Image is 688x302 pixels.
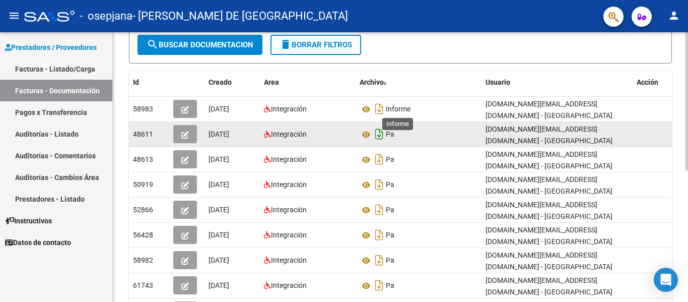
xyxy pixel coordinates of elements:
[209,78,232,86] span: Creado
[373,126,386,142] i: Descargar documento
[260,72,356,93] datatable-header-cell: Area
[486,201,612,232] span: [DOMAIN_NAME][EMAIL_ADDRESS][DOMAIN_NAME] - [GEOGRAPHIC_DATA] [PERSON_NAME]
[132,5,348,27] span: - [PERSON_NAME] DE [GEOGRAPHIC_DATA]
[209,281,229,289] span: [DATE]
[147,38,159,50] mat-icon: search
[360,78,384,86] span: Archivo
[373,151,386,167] i: Descargar documento
[133,78,139,86] span: Id
[373,252,386,268] i: Descargar documento
[209,130,229,138] span: [DATE]
[356,72,481,93] datatable-header-cell: Archivo
[133,130,153,138] span: 48611
[280,40,352,49] span: Borrar Filtros
[204,72,260,93] datatable-header-cell: Creado
[373,101,386,117] i: Descargar documento
[486,100,612,131] span: [DOMAIN_NAME][EMAIL_ADDRESS][DOMAIN_NAME] - [GEOGRAPHIC_DATA] [PERSON_NAME]
[133,180,153,189] span: 50919
[373,202,386,218] i: Descargar documento
[271,281,307,289] span: Integración
[137,35,262,55] button: Buscar Documentacion
[386,131,394,139] span: Pa
[668,10,680,22] mat-icon: person
[654,268,678,292] div: Open Intercom Messenger
[637,78,658,86] span: Acción
[133,281,153,289] span: 61743
[271,180,307,189] span: Integración
[386,156,394,164] span: Pa
[386,105,410,113] span: Informe
[209,180,229,189] span: [DATE]
[271,155,307,163] span: Integración
[209,256,229,264] span: [DATE]
[633,72,683,93] datatable-header-cell: Acción
[373,227,386,243] i: Descargar documento
[5,215,52,226] span: Instructivos
[133,155,153,163] span: 48613
[486,251,612,282] span: [DOMAIN_NAME][EMAIL_ADDRESS][DOMAIN_NAME] - [GEOGRAPHIC_DATA] [PERSON_NAME]
[280,38,292,50] mat-icon: delete
[270,35,361,55] button: Borrar Filtros
[486,78,510,86] span: Usuario
[209,206,229,214] span: [DATE]
[209,105,229,113] span: [DATE]
[5,237,71,248] span: Datos de contacto
[386,282,394,290] span: Pa
[386,257,394,265] span: Pa
[133,231,153,239] span: 56428
[264,78,279,86] span: Area
[271,231,307,239] span: Integración
[133,256,153,264] span: 58982
[386,206,394,214] span: Pa
[486,226,612,257] span: [DOMAIN_NAME][EMAIL_ADDRESS][DOMAIN_NAME] - [GEOGRAPHIC_DATA] [PERSON_NAME]
[486,150,612,182] span: [DOMAIN_NAME][EMAIL_ADDRESS][DOMAIN_NAME] - [GEOGRAPHIC_DATA] [PERSON_NAME]
[271,105,307,113] span: Integración
[373,277,386,293] i: Descargar documento
[386,181,394,189] span: Pa
[386,231,394,239] span: Pa
[147,40,253,49] span: Buscar Documentacion
[373,176,386,193] i: Descargar documento
[80,5,132,27] span: - osepjana
[129,72,169,93] datatable-header-cell: Id
[271,206,307,214] span: Integración
[8,10,20,22] mat-icon: menu
[209,155,229,163] span: [DATE]
[271,130,307,138] span: Integración
[481,72,633,93] datatable-header-cell: Usuario
[486,175,612,207] span: [DOMAIN_NAME][EMAIL_ADDRESS][DOMAIN_NAME] - [GEOGRAPHIC_DATA] [PERSON_NAME]
[133,105,153,113] span: 58983
[5,42,97,53] span: Prestadores / Proveedores
[271,256,307,264] span: Integración
[209,231,229,239] span: [DATE]
[133,206,153,214] span: 52866
[486,125,612,156] span: [DOMAIN_NAME][EMAIL_ADDRESS][DOMAIN_NAME] - [GEOGRAPHIC_DATA] [PERSON_NAME]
